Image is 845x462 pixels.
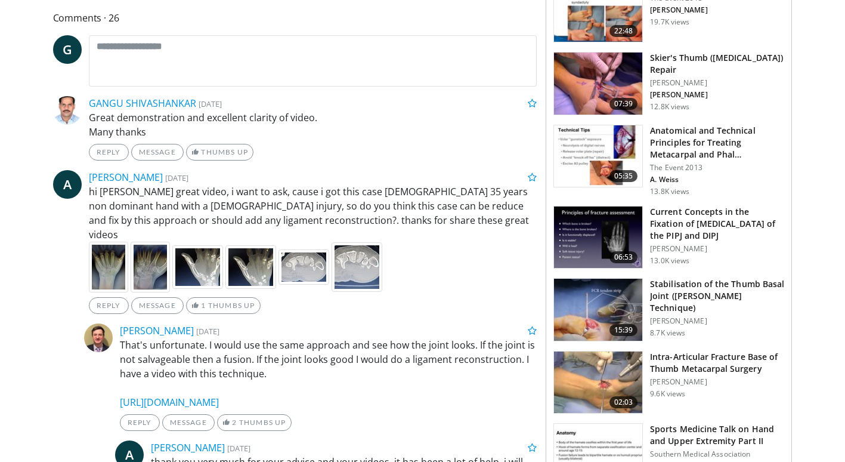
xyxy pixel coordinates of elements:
[131,297,184,314] a: Message
[84,324,113,352] img: Avatar
[131,242,170,292] img: 4ecf44f3-e918-48f0-9219-fb079885f0de.jpeg.75x75_q85.jpg
[151,441,225,454] a: [PERSON_NAME]
[53,35,82,64] a: G
[131,144,184,161] a: Message
[650,449,784,459] p: Southern Medical Association
[650,78,784,88] p: [PERSON_NAME]
[650,163,784,173] p: The Event 2013
[650,278,784,314] h3: Stabilisation of the Thumb Basal Joint ([PERSON_NAME] Technique)
[89,144,129,161] a: Reply
[227,443,250,454] small: [DATE]
[650,244,784,254] p: [PERSON_NAME]
[650,423,784,447] h3: Sports Medicine Talk on Hand and Upper Extremity Part II
[553,351,784,414] a: 02:03 Intra-Articular Fracture Base of Thumb Metacarpal Surgery [PERSON_NAME] 9.6K views
[650,328,685,338] p: 8.7K views
[553,278,784,341] a: 15:39 Stabilisation of the Thumb Basal Joint ([PERSON_NAME] Technique) [PERSON_NAME] 8.7K views
[609,396,638,408] span: 02:03
[609,25,638,37] span: 22:48
[609,170,638,182] span: 05:35
[278,250,329,285] img: f9b5003e-a9e5-469d-a1a1-cbb39576fc72.jpeg.75x75_q85.jpg
[609,251,638,263] span: 06:53
[650,377,784,387] p: [PERSON_NAME]
[89,97,196,110] a: GANGU SHIVASHANKAR
[554,53,642,115] img: cf79e27c-792e-4c6a-b4db-18d0e20cfc31.150x105_q85_crop-smart_upscale.jpg
[53,170,82,199] a: A
[186,297,261,314] a: 1 Thumbs Up
[89,297,129,314] a: Reply
[165,173,188,183] small: [DATE]
[120,396,219,409] a: [URL][DOMAIN_NAME]
[554,279,642,341] img: abbb8fbb-6d8f-4f51-8ac9-71c5f2cab4bf.150x105_q85_crop-smart_upscale.jpg
[650,17,689,27] p: 19.7K views
[120,324,194,337] a: [PERSON_NAME]
[553,206,784,269] a: 06:53 Current Concepts in the Fixation of [MEDICAL_DATA] of the PIPJ and DIPJ [PERSON_NAME] 13.0K...
[120,338,537,409] p: That's unfortunate. I would use the same approach and see how the joint looks. If the joint is no...
[554,125,642,187] img: 04164f76-1362-4162-b9f3-0e0fef6fb430.150x105_q85_crop-smart_upscale.jpg
[609,324,638,336] span: 15:39
[650,52,784,76] h3: Skier's Thumb ([MEDICAL_DATA]) Repair
[89,184,537,242] p: hi [PERSON_NAME] great video, i want to ask, cause i got this case [DEMOGRAPHIC_DATA] 35 years no...
[650,187,689,196] p: 13.8K views
[650,175,784,184] p: A. Weiss
[554,207,642,269] img: 1e755709-254a-4930-be7d-aa5fbb173ea9.150x105_q85_crop-smart_upscale.jpg
[162,414,215,431] a: Message
[89,242,128,292] img: 3dde9c25-ff13-4f02-b05d-c85ef7f26d77.jpeg.75x75_q85.jpg
[553,52,784,115] a: 07:39 Skier's Thumb ([MEDICAL_DATA]) Repair [PERSON_NAME] [PERSON_NAME] 12.8K views
[232,418,237,427] span: 2
[650,351,784,375] h3: Intra-Articular Fracture Base of Thumb Metacarpal Surgery
[553,125,784,196] a: 05:35 Anatomical and Technical Principles for Treating Metacarpal and Phal… The Event 2013 A. Wei...
[650,256,689,266] p: 13.0K views
[53,10,537,26] span: Comments 26
[89,110,537,139] p: Great demonstration and excellent clarity of video. Many thanks
[186,144,253,161] a: Thumbs Up
[172,245,223,289] img: a3bf7a5d-b098-44b2-9385-c2a4592c124b.jpeg.75x75_q85.jpg
[650,5,775,15] p: [PERSON_NAME]
[199,98,222,109] small: [DATE]
[650,125,784,161] h3: Anatomical and Technical Principles for Treating Metacarpal and Phal…
[650,316,784,326] p: [PERSON_NAME]
[650,389,685,399] p: 9.6K views
[53,96,82,125] img: Avatar
[650,102,689,112] p: 12.8K views
[650,90,784,100] p: [PERSON_NAME]
[650,206,784,242] h3: Current Concepts in the Fixation of [MEDICAL_DATA] of the PIPJ and DIPJ
[120,414,160,431] a: Reply
[225,245,276,289] img: 01256406-f51e-4a99-b993-afe47441016a.jpeg.75x75_q85.jpg
[201,301,206,310] span: 1
[554,352,642,414] img: 2fdb1abd-eab0-4c0a-b22d-e1b3d9ff8e4b.150x105_q85_crop-smart_upscale.jpg
[332,242,382,292] img: b35f9c6b-d5b1-44e9-9b1e-71fe10c26148.jpeg.75x75_q85.jpg
[217,414,292,431] a: 2 Thumbs Up
[89,171,163,184] a: [PERSON_NAME]
[609,98,638,110] span: 07:39
[196,326,219,337] small: [DATE]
